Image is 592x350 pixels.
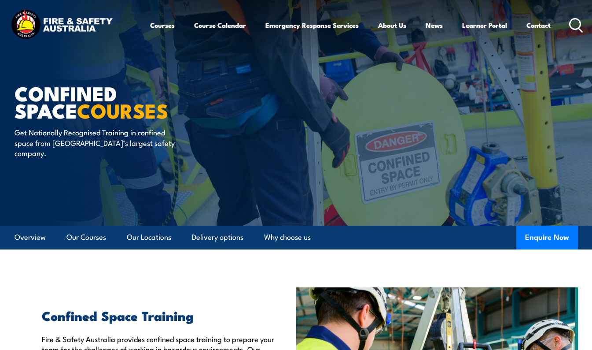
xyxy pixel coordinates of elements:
a: Overview [15,226,46,249]
a: Delivery options [192,226,243,249]
a: Emergency Response Services [265,15,359,36]
a: Course Calendar [194,15,246,36]
a: News [426,15,443,36]
a: Courses [150,15,175,36]
a: Our Locations [127,226,171,249]
a: Why choose us [264,226,311,249]
strong: COURSES [77,95,168,125]
h1: Confined Space [15,84,232,119]
a: Contact [526,15,551,36]
h2: Confined Space Training [42,309,283,321]
a: About Us [378,15,406,36]
p: Get Nationally Recognised Training in confined space from [GEOGRAPHIC_DATA]’s largest safety comp... [15,127,175,158]
a: Our Courses [66,226,106,249]
a: Learner Portal [462,15,507,36]
button: Enquire Now [516,226,578,249]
